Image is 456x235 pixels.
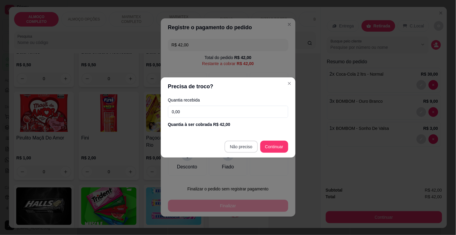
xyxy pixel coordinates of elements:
[285,79,294,88] button: Close
[168,121,288,127] div: Quantia à ser cobrada R$ 42,00
[225,141,258,153] button: Não preciso
[161,77,295,96] header: Precisa de troco?
[260,141,288,153] button: Continuar
[168,98,288,102] label: Quantia recebida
